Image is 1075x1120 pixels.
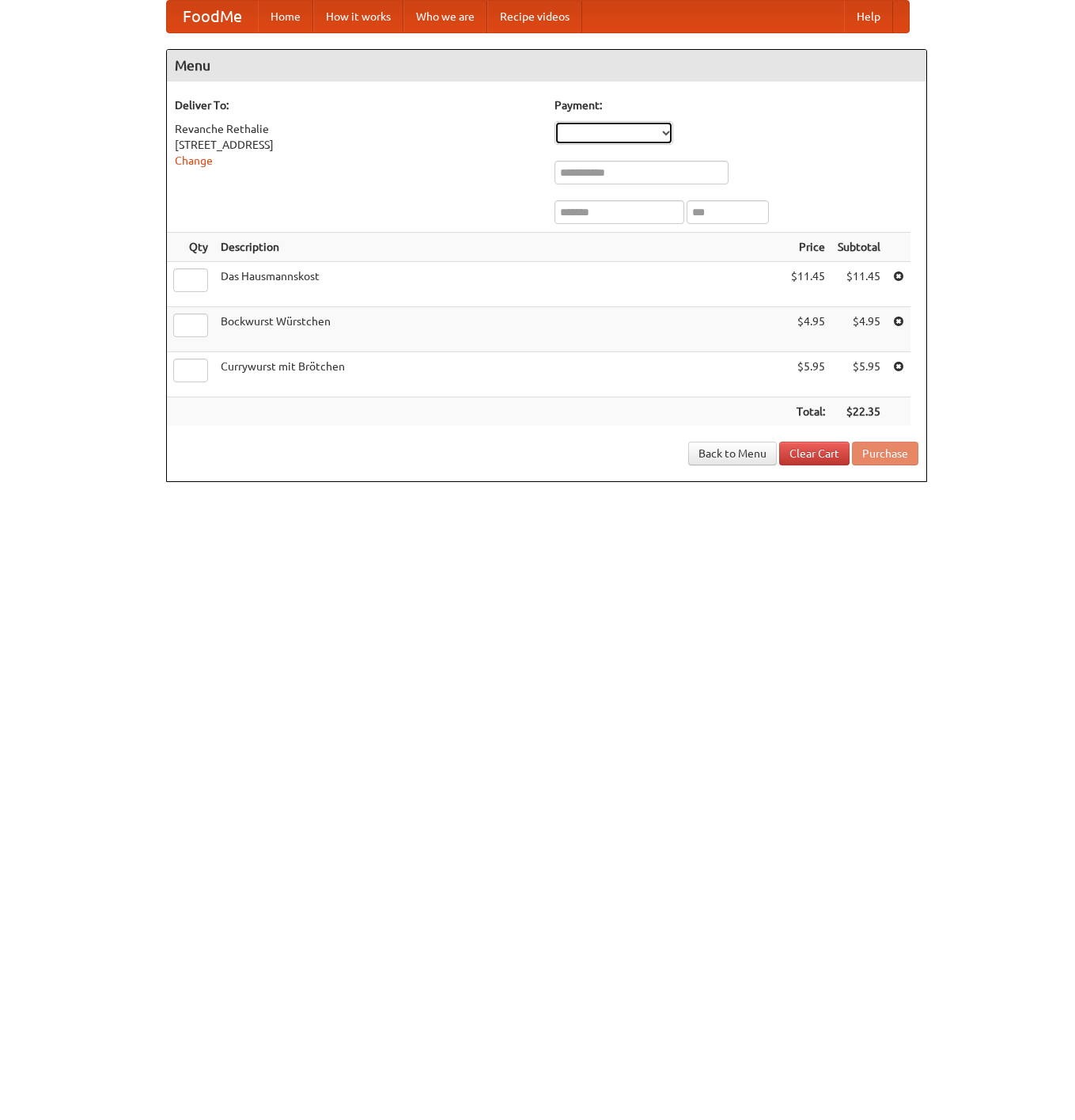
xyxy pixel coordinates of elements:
[175,121,539,137] div: Revanche Rethalie
[487,1,582,32] a: Recipe videos
[214,307,785,352] td: Bockwurst Würstchen
[831,233,887,262] th: Subtotal
[852,442,918,465] button: Purchase
[214,352,785,397] td: Currywurst mit Brötchen
[258,1,313,32] a: Home
[403,1,487,32] a: Who we are
[214,233,785,262] th: Description
[688,442,777,465] a: Back to Menu
[175,97,539,113] h5: Deliver To:
[779,442,850,465] a: Clear Cart
[831,307,887,352] td: $4.95
[831,262,887,307] td: $11.45
[175,137,539,153] div: [STREET_ADDRESS]
[167,1,258,32] a: FoodMe
[831,352,887,397] td: $5.95
[214,262,785,307] td: Das Hausmannskost
[785,233,831,262] th: Price
[167,50,926,82] h4: Menu
[175,154,213,167] a: Change
[831,397,887,427] th: $22.35
[844,1,893,32] a: Help
[313,1,403,32] a: How it works
[785,397,831,427] th: Total:
[555,97,918,113] h5: Payment:
[167,233,214,262] th: Qty
[785,307,831,352] td: $4.95
[785,352,831,397] td: $5.95
[785,262,831,307] td: $11.45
